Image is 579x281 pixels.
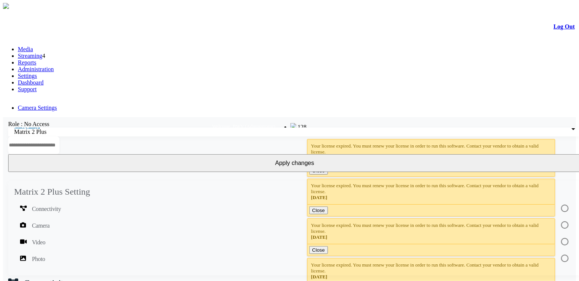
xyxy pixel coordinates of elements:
[18,46,33,52] a: Media
[18,66,54,72] a: Administration
[32,218,49,233] span: Camera
[14,187,90,197] mat-card-title: Matrix 2 Plus Setting
[18,73,37,79] a: Settings
[554,23,575,30] a: Log Out
[14,129,46,135] span: Matrix 2 Plus
[18,86,37,92] a: Support
[8,121,49,127] label: Role : No Access
[3,3,9,9] img: arrow-3.png
[18,59,36,66] a: Reports
[32,202,61,216] span: Connectivity
[18,53,42,59] a: Streaming
[32,252,45,267] span: Photo
[42,53,45,59] span: 4
[32,235,45,250] span: Video
[18,79,43,86] a: Dashboard
[18,105,57,111] a: Camera Settings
